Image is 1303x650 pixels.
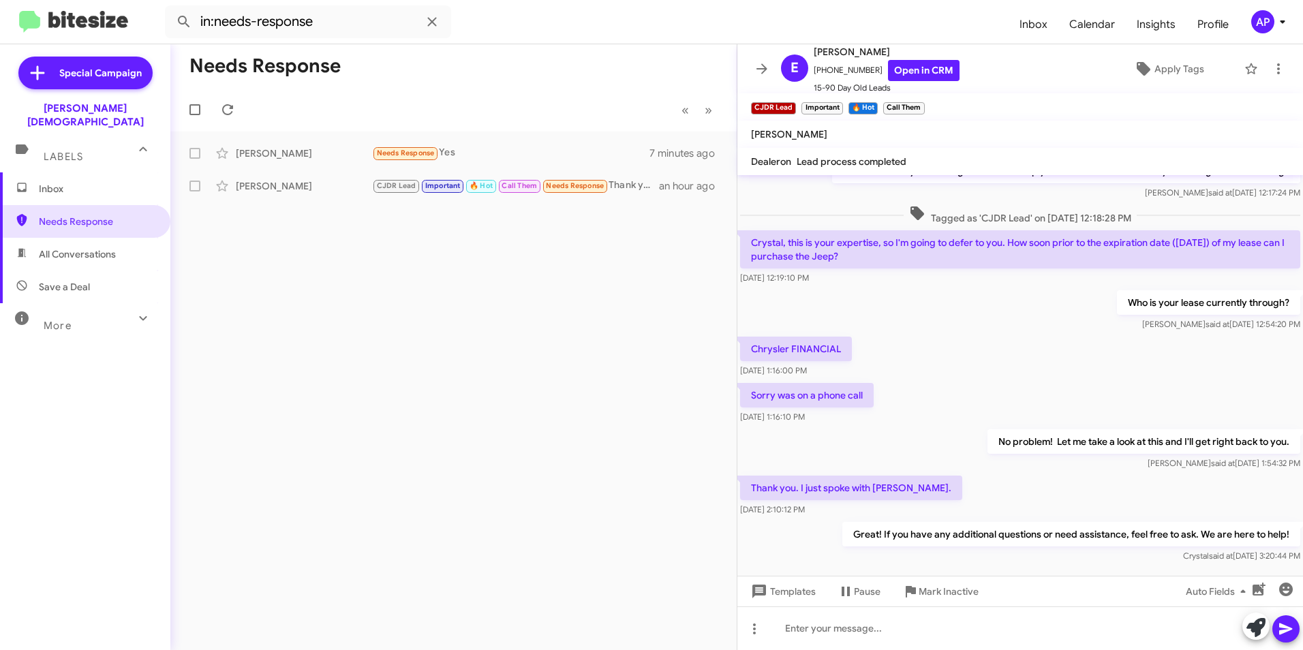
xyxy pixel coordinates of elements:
[740,504,805,514] span: [DATE] 2:10:12 PM
[1251,10,1274,33] div: AP
[649,146,726,160] div: 7 minutes ago
[1211,458,1235,468] span: said at
[883,102,924,114] small: Call Them
[1126,5,1186,44] a: Insights
[1099,57,1238,81] button: Apply Tags
[1154,57,1204,81] span: Apply Tags
[705,102,712,119] span: »
[791,57,799,79] span: E
[814,81,960,95] span: 15-90 Day Old Leads
[740,230,1300,268] p: Crystal, this is your expertise, so I'm going to defer to you. How soon prior to the expiration d...
[737,579,827,604] button: Templates
[681,102,689,119] span: «
[1142,319,1300,329] span: [PERSON_NAME] [DATE] 12:54:20 PM
[1117,290,1300,315] p: Who is your lease currently through?
[740,273,809,283] span: [DATE] 12:19:10 PM
[59,66,142,80] span: Special Campaign
[1148,458,1300,468] span: [PERSON_NAME] [DATE] 1:54:32 PM
[236,179,372,193] div: [PERSON_NAME]
[1175,579,1262,604] button: Auto Fields
[1058,5,1126,44] a: Calendar
[751,102,796,114] small: CJDR Lead
[372,178,659,194] div: Thank you. I just spoke with [PERSON_NAME].
[546,181,604,190] span: Needs Response
[814,44,960,60] span: [PERSON_NAME]
[748,579,816,604] span: Templates
[44,151,83,163] span: Labels
[740,365,807,375] span: [DATE] 1:16:00 PM
[470,181,493,190] span: 🔥 Hot
[740,476,962,500] p: Thank you. I just spoke with [PERSON_NAME].
[801,102,842,114] small: Important
[674,96,720,124] nav: Page navigation example
[165,5,451,38] input: Search
[236,146,372,160] div: [PERSON_NAME]
[842,522,1300,546] p: Great! If you have any additional questions or need assistance, feel free to ask. We are here to ...
[502,181,537,190] span: Call Them
[740,412,805,422] span: [DATE] 1:16:10 PM
[891,579,990,604] button: Mark Inactive
[797,155,906,168] span: Lead process completed
[377,149,435,157] span: Needs Response
[377,181,416,190] span: CJDR Lead
[39,247,116,261] span: All Conversations
[372,145,649,161] div: Yes
[751,128,827,140] span: [PERSON_NAME]
[659,179,726,193] div: an hour ago
[904,205,1137,225] span: Tagged as 'CJDR Lead' on [DATE] 12:18:28 PM
[814,60,960,81] span: [PHONE_NUMBER]
[18,57,153,89] a: Special Campaign
[1009,5,1058,44] a: Inbox
[39,215,155,228] span: Needs Response
[1186,579,1251,604] span: Auto Fields
[44,320,72,332] span: More
[189,55,341,77] h1: Needs Response
[848,102,878,114] small: 🔥 Hot
[696,96,720,124] button: Next
[1240,10,1288,33] button: AP
[1183,551,1300,561] span: Crystal [DATE] 3:20:44 PM
[987,429,1300,454] p: No problem! Let me take a look at this and I'll get right back to you.
[1206,319,1229,329] span: said at
[854,579,880,604] span: Pause
[39,182,155,196] span: Inbox
[1186,5,1240,44] a: Profile
[888,60,960,81] a: Open in CRM
[751,155,791,168] span: Dealeron
[673,96,697,124] button: Previous
[827,579,891,604] button: Pause
[1208,187,1232,198] span: said at
[1145,187,1300,198] span: [PERSON_NAME] [DATE] 12:17:24 PM
[1209,551,1233,561] span: said at
[740,383,874,407] p: Sorry was on a phone call
[425,181,461,190] span: Important
[740,337,852,361] p: Chrysler FINANCIAL
[39,280,90,294] span: Save a Deal
[919,579,979,604] span: Mark Inactive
